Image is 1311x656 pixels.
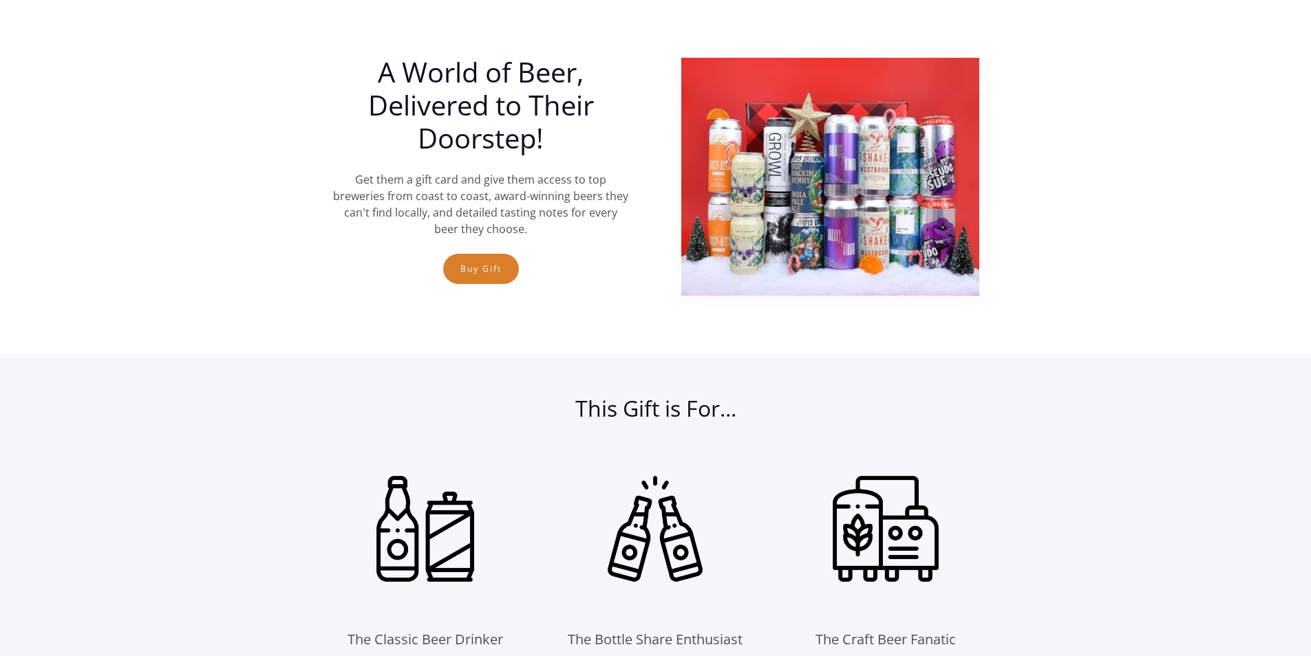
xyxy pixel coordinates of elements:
h2: This Gift is For... [332,395,979,436]
div: The Classic Beer Drinker [348,628,503,650]
a: Buy Gift [443,254,519,284]
h1: A World of Beer, Delivered to Their Doorstep! [332,56,630,155]
div: The Craft Beer Fanatic [816,628,956,650]
div: The Bottle Share Enthusiast [568,628,743,650]
p: Get them a gift card and give them access to top breweries from coast to coast, award-winning bee... [332,171,630,237]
